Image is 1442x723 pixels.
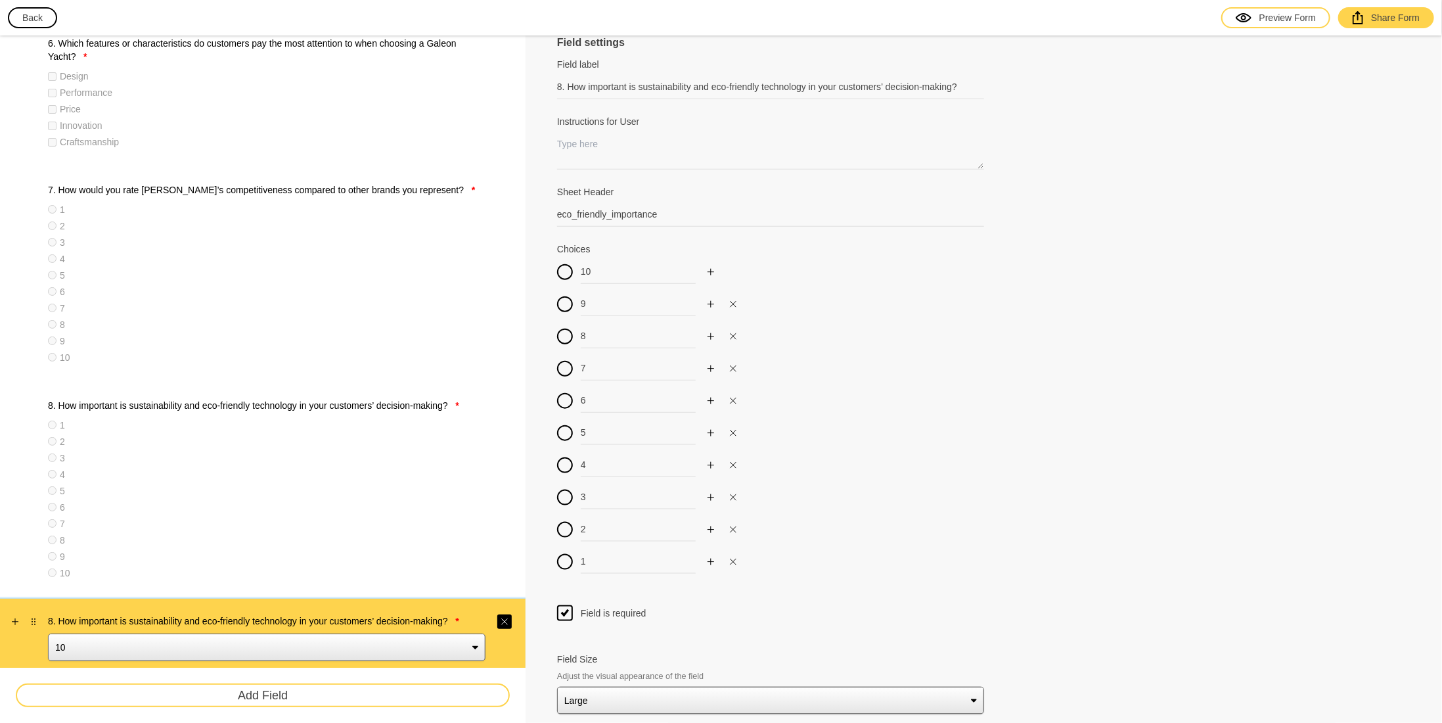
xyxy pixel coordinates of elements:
[60,119,102,132] label: Innovation
[60,335,65,348] label: 9
[60,567,70,580] label: 10
[729,461,737,469] svg: Close
[707,461,715,469] svg: Add
[48,183,485,197] label: 7. How would you rate [PERSON_NAME]’s competitiveness compared to other brands you represent?
[557,670,984,683] span: Adjust the visual appearance of the field
[707,429,715,437] svg: Add
[30,618,37,626] svg: Drag
[8,615,22,629] button: Add
[729,558,737,566] svg: Close
[60,419,65,432] label: 1
[60,435,65,448] label: 2
[729,397,737,405] svg: Close
[16,684,510,707] button: Add Field
[704,265,718,279] button: Add
[60,550,65,563] label: 9
[726,394,740,408] button: Close
[60,203,65,216] label: 1
[60,517,65,530] label: 7
[557,185,984,198] label: Sheet Header
[1353,11,1420,24] div: Share Form
[729,333,737,340] svg: Close
[1236,11,1316,24] div: Preview Form
[557,202,984,227] input: 8. How important is sustainability and eco-friendly technology in your customers’ decision-making?
[726,329,740,344] button: Close
[704,297,718,312] button: Add
[704,394,718,408] button: Add
[60,484,65,498] label: 5
[557,115,984,128] label: Instructions for User
[60,236,65,249] label: 3
[707,558,715,566] svg: Add
[60,501,65,514] label: 6
[707,268,715,276] svg: Add
[707,365,715,373] svg: Add
[60,468,65,481] label: 4
[726,361,740,376] button: Close
[707,397,715,405] svg: Add
[60,252,65,266] label: 4
[704,523,718,537] button: Add
[557,243,984,256] label: Choices
[60,285,65,298] label: 6
[60,269,65,282] label: 5
[557,75,984,99] input: Enter your label
[726,490,740,505] button: Close
[581,607,646,620] span: Field is required
[726,426,740,440] button: Close
[11,618,19,626] svg: Add
[729,365,737,373] svg: Close
[704,426,718,440] button: Add
[707,300,715,308] svg: Add
[707,494,715,501] svg: Add
[729,494,737,501] svg: Close
[501,618,508,626] svg: Close
[26,615,41,629] button: Drag
[60,452,65,465] label: 3
[48,399,485,412] label: 8. How important is sustainability and eco-friendly technology in your customers’ decision-making?
[557,653,984,666] label: Field Size
[707,333,715,340] svg: Add
[60,318,65,331] label: 8
[729,429,737,437] svg: Close
[60,302,65,315] label: 7
[707,526,715,534] svg: Add
[704,490,718,505] button: Add
[60,103,81,116] label: Price
[48,615,485,628] label: 8. How important is sustainability and eco-friendly technology in your customers’ decision-making?
[729,300,737,308] svg: Close
[704,458,718,473] button: Add
[704,555,718,569] button: Add
[60,220,65,233] label: 2
[8,7,57,28] button: Back
[557,58,984,71] label: Field label
[726,523,740,537] button: Close
[60,70,89,83] label: Design
[1221,7,1330,28] a: Preview Form
[557,35,809,50] h5: Field settings
[60,351,70,364] label: 10
[48,37,485,63] label: 6. Which features or characteristics do customers pay the most attention to when choosing a Galeo...
[726,297,740,312] button: Close
[726,458,740,473] button: Close
[704,361,718,376] button: Add
[704,329,718,344] button: Add
[497,615,512,629] button: Close
[60,135,119,149] label: Craftsmanship
[60,86,112,99] label: Performance
[60,534,65,547] label: 8
[729,526,737,534] svg: Close
[1338,7,1434,28] a: Share Form
[726,555,740,569] button: Close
